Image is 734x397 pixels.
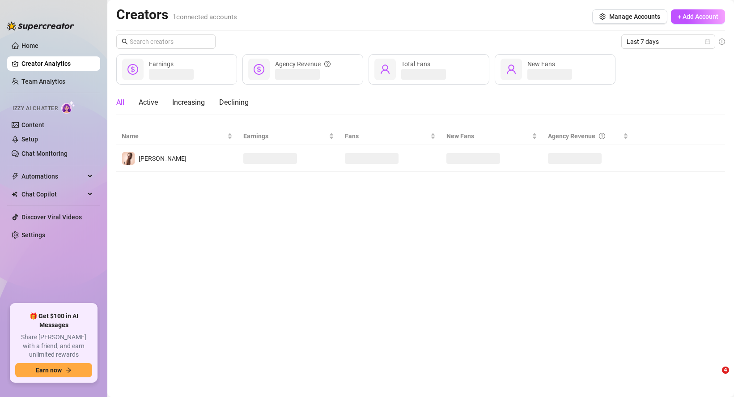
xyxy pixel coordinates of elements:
span: calendar [705,39,710,44]
h2: Creators [116,6,237,23]
iframe: Intercom live chat [704,367,725,388]
a: Creator Analytics [21,56,93,71]
span: New Fans [527,60,555,68]
button: Manage Accounts [592,9,667,24]
th: Earnings [238,128,339,145]
span: 4 [722,367,729,374]
span: 1 connected accounts [173,13,237,21]
a: Home [21,42,38,49]
span: search [122,38,128,45]
span: question-circle [599,131,605,141]
span: thunderbolt [12,173,19,180]
span: user [380,64,390,75]
a: Settings [21,231,45,239]
span: New Fans [446,131,530,141]
span: arrow-right [65,367,72,373]
button: Earn nowarrow-right [15,363,92,377]
span: Fans [345,131,429,141]
span: setting [599,13,606,20]
span: user [506,64,517,75]
span: Earn now [36,367,62,374]
div: All [116,97,124,108]
input: Search creators [130,37,203,47]
a: Discover Viral Videos [21,213,82,221]
a: Content [21,121,44,128]
span: Chat Copilot [21,187,85,201]
span: + Add Account [678,13,718,20]
img: logo-BBDzfeDw.svg [7,21,74,30]
div: Active [139,97,158,108]
img: VIOLA [122,152,135,165]
span: Manage Accounts [609,13,660,20]
button: + Add Account [671,9,725,24]
a: Chat Monitoring [21,150,68,157]
span: Name [122,131,225,141]
span: Izzy AI Chatter [13,104,58,113]
div: Increasing [172,97,205,108]
span: Earnings [243,131,327,141]
div: Agency Revenue [275,59,331,69]
a: Team Analytics [21,78,65,85]
span: Last 7 days [627,35,710,48]
a: Setup [21,136,38,143]
th: Fans [339,128,441,145]
div: Agency Revenue [548,131,621,141]
th: Name [116,128,238,145]
img: AI Chatter [61,101,75,114]
span: 🎁 Get $100 in AI Messages [15,312,92,329]
span: [PERSON_NAME] [139,155,187,162]
span: dollar-circle [127,64,138,75]
div: Declining [219,97,249,108]
th: New Fans [441,128,543,145]
span: dollar-circle [254,64,264,75]
span: Share [PERSON_NAME] with a friend, and earn unlimited rewards [15,333,92,359]
img: Chat Copilot [12,191,17,197]
span: question-circle [324,59,331,69]
span: info-circle [719,38,725,45]
span: Automations [21,169,85,184]
span: Earnings [149,60,174,68]
span: Total Fans [401,60,430,68]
